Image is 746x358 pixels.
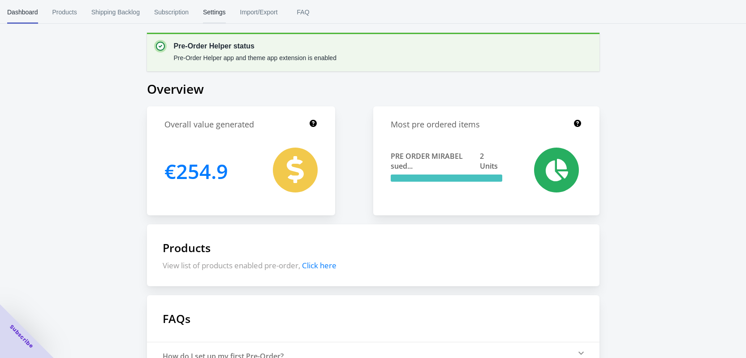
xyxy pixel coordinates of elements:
span: FAQ [292,0,315,24]
p: View list of products enabled pre-order, [163,260,584,271]
h1: Products [163,240,584,255]
h1: 254.9 [164,148,228,195]
span: Subscription [154,0,189,24]
h1: Most pre ordered items [391,119,480,130]
span: € [164,157,176,185]
span: Settings [203,0,226,24]
span: 2 Units [480,151,502,171]
h1: FAQs [147,295,599,342]
span: Shipping Backlog [91,0,140,24]
span: Products [52,0,77,24]
span: PRE ORDER MIRABEL sued... [391,151,480,171]
span: Import/Export [240,0,278,24]
span: Dashboard [7,0,38,24]
p: Pre-Order Helper status [174,41,336,52]
h1: Overview [147,80,599,97]
span: Click here [302,260,336,271]
span: Subscribe [8,323,35,350]
p: Pre-Order Helper app and theme app extension is enabled [174,53,336,62]
h1: Overall value generated [164,119,254,130]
